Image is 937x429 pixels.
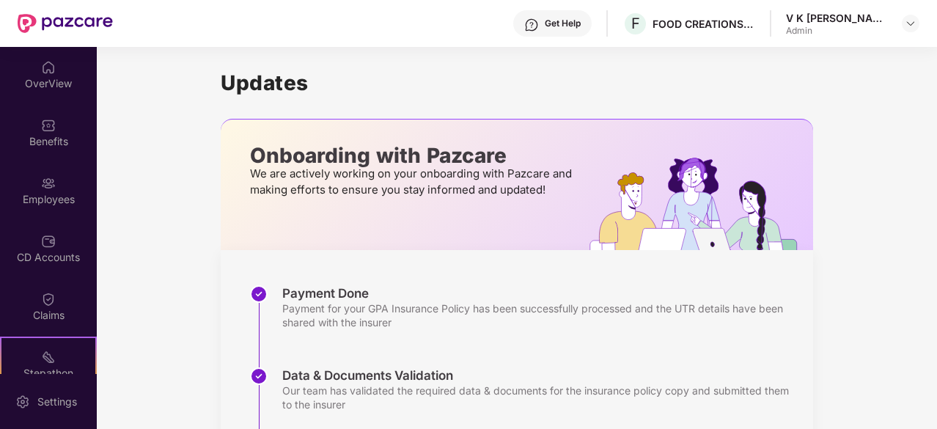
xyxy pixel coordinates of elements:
img: svg+xml;base64,PHN2ZyBpZD0iU3RlcC1Eb25lLTMyeDMyIiB4bWxucz0iaHR0cDovL3d3dy53My5vcmcvMjAwMC9zdmciIH... [250,367,268,385]
div: Get Help [545,18,581,29]
img: hrOnboarding [589,158,813,250]
div: Admin [786,25,889,37]
img: svg+xml;base64,PHN2ZyBpZD0iRHJvcGRvd24tMzJ4MzIiIHhtbG5zPSJodHRwOi8vd3d3LnczLm9yZy8yMDAwL3N2ZyIgd2... [905,18,916,29]
img: svg+xml;base64,PHN2ZyB4bWxucz0iaHR0cDovL3d3dy53My5vcmcvMjAwMC9zdmciIHdpZHRoPSIyMSIgaGVpZ2h0PSIyMC... [41,350,56,364]
div: Settings [33,395,81,409]
div: Data & Documents Validation [282,367,798,384]
div: Payment Done [282,285,798,301]
p: We are actively working on your onboarding with Pazcare and making efforts to ensure you stay inf... [250,166,576,198]
img: New Pazcare Logo [18,14,113,33]
img: svg+xml;base64,PHN2ZyBpZD0iSG9tZSIgeG1sbnM9Imh0dHA6Ly93d3cudzMub3JnLzIwMDAvc3ZnIiB3aWR0aD0iMjAiIG... [41,60,56,75]
img: svg+xml;base64,PHN2ZyBpZD0iQ2xhaW0iIHhtbG5zPSJodHRwOi8vd3d3LnczLm9yZy8yMDAwL3N2ZyIgd2lkdGg9IjIwIi... [41,292,56,307]
div: Payment for your GPA Insurance Policy has been successfully processed and the UTR details have be... [282,301,798,329]
h1: Updates [221,70,813,95]
div: FOOD CREATIONS PRIVATE LIMITED, [653,17,755,31]
img: svg+xml;base64,PHN2ZyBpZD0iQmVuZWZpdHMiIHhtbG5zPSJodHRwOi8vd3d3LnczLm9yZy8yMDAwL3N2ZyIgd2lkdGg9Ij... [41,118,56,133]
img: svg+xml;base64,PHN2ZyBpZD0iRW1wbG95ZWVzIiB4bWxucz0iaHR0cDovL3d3dy53My5vcmcvMjAwMC9zdmciIHdpZHRoPS... [41,176,56,191]
p: Onboarding with Pazcare [250,149,576,162]
span: F [631,15,640,32]
div: Our team has validated the required data & documents for the insurance policy copy and submitted ... [282,384,798,411]
div: V K [PERSON_NAME] [786,11,889,25]
img: svg+xml;base64,PHN2ZyBpZD0iSGVscC0zMngzMiIgeG1sbnM9Imh0dHA6Ly93d3cudzMub3JnLzIwMDAvc3ZnIiB3aWR0aD... [524,18,539,32]
img: svg+xml;base64,PHN2ZyBpZD0iQ0RfQWNjb3VudHMiIGRhdGEtbmFtZT0iQ0QgQWNjb3VudHMiIHhtbG5zPSJodHRwOi8vd3... [41,234,56,249]
img: svg+xml;base64,PHN2ZyBpZD0iU3RlcC1Eb25lLTMyeDMyIiB4bWxucz0iaHR0cDovL3d3dy53My5vcmcvMjAwMC9zdmciIH... [250,285,268,303]
div: Stepathon [1,366,95,381]
img: svg+xml;base64,PHN2ZyBpZD0iU2V0dGluZy0yMHgyMCIgeG1sbnM9Imh0dHA6Ly93d3cudzMub3JnLzIwMDAvc3ZnIiB3aW... [15,395,30,409]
